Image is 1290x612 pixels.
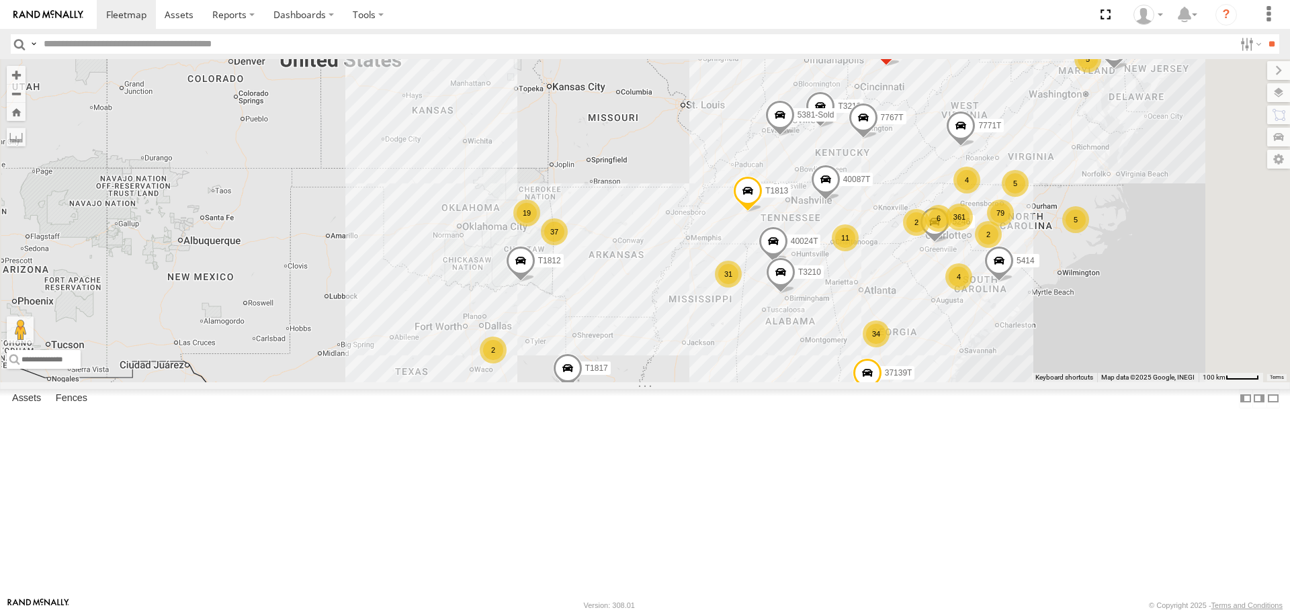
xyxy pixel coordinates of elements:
[903,209,930,236] div: 2
[1270,374,1284,380] a: Terms (opens in new tab)
[1215,4,1237,26] i: ?
[541,218,568,245] div: 37
[13,10,83,19] img: rand-logo.svg
[480,337,507,363] div: 2
[7,128,26,146] label: Measure
[7,66,26,84] button: Zoom in
[1252,389,1266,408] label: Dock Summary Table to the Right
[978,121,1001,130] span: 7771T
[7,599,69,612] a: Visit our Website
[885,368,912,378] span: 37139T
[975,221,1002,248] div: 2
[1129,5,1168,25] div: Dwight Wallace
[1211,601,1283,609] a: Terms and Conditions
[1235,34,1264,54] label: Search Filter Options
[513,200,540,226] div: 19
[798,267,821,277] span: T3210
[791,236,818,246] span: 40024T
[925,205,952,232] div: 6
[863,320,890,347] div: 34
[798,111,834,120] span: 5381-Sold
[945,263,972,290] div: 4
[1035,373,1093,382] button: Keyboard shortcuts
[715,261,742,288] div: 31
[832,224,859,251] div: 11
[987,200,1014,226] div: 79
[7,84,26,103] button: Zoom out
[1266,389,1280,408] label: Hide Summary Table
[538,256,561,265] span: T1812
[1002,170,1029,197] div: 5
[946,204,973,230] div: 361
[765,186,788,195] span: T1813
[49,390,94,408] label: Fences
[1199,373,1263,382] button: Map Scale: 100 km per 46 pixels
[953,167,980,193] div: 4
[1074,46,1101,73] div: 5
[843,175,871,185] span: 40087T
[585,363,608,373] span: T1817
[1101,374,1195,381] span: Map data ©2025 Google, INEGI
[881,113,904,122] span: 7767T
[838,102,861,112] span: T3213
[1062,206,1089,233] div: 5
[584,601,635,609] div: Version: 308.01
[1203,374,1225,381] span: 100 km
[1017,257,1035,266] span: 5414
[1149,601,1283,609] div: © Copyright 2025 -
[7,103,26,121] button: Zoom Home
[5,390,48,408] label: Assets
[1267,150,1290,169] label: Map Settings
[28,34,39,54] label: Search Query
[1239,389,1252,408] label: Dock Summary Table to the Left
[7,316,34,343] button: Drag Pegman onto the map to open Street View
